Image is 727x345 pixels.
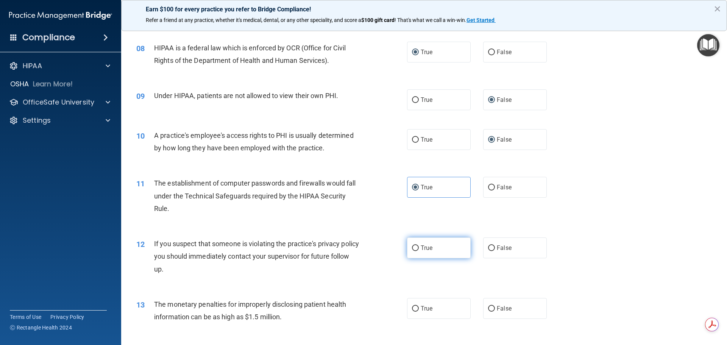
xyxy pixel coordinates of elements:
[136,179,145,188] span: 11
[497,184,512,191] span: False
[136,44,145,53] span: 08
[488,97,495,103] input: False
[497,96,512,103] span: False
[466,17,496,23] a: Get Started
[9,8,112,23] img: PMB logo
[10,80,29,89] p: OSHA
[146,6,702,13] p: Earn $100 for every practice you refer to Bridge Compliance!
[412,245,419,251] input: True
[497,48,512,56] span: False
[395,17,466,23] span: ! That's what we call a win-win.
[154,179,356,212] span: The establishment of computer passwords and firewalls would fall under the Technical Safeguards r...
[9,61,110,70] a: HIPAA
[421,136,432,143] span: True
[421,305,432,312] span: True
[23,61,42,70] p: HIPAA
[488,50,495,55] input: False
[10,324,72,331] span: Ⓒ Rectangle Health 2024
[412,137,419,143] input: True
[33,80,73,89] p: Learn More!
[361,17,395,23] strong: $100 gift card
[697,34,719,56] button: Open Resource Center
[412,50,419,55] input: True
[154,300,346,321] span: The monetary penalties for improperly disclosing patient health information can be as high as $1....
[421,96,432,103] span: True
[421,184,432,191] span: True
[136,131,145,140] span: 10
[488,137,495,143] input: False
[50,313,84,321] a: Privacy Policy
[466,17,495,23] strong: Get Started
[23,98,94,107] p: OfficeSafe University
[9,98,110,107] a: OfficeSafe University
[488,245,495,251] input: False
[421,244,432,251] span: True
[154,240,359,273] span: If you suspect that someone is violating the practice's privacy policy you should immediately con...
[22,32,75,43] h4: Compliance
[9,116,110,125] a: Settings
[497,244,512,251] span: False
[412,306,419,312] input: True
[412,185,419,190] input: True
[10,313,41,321] a: Terms of Use
[146,17,361,23] span: Refer a friend at any practice, whether it's medical, dental, or any other speciality, and score a
[412,97,419,103] input: True
[154,92,338,100] span: Under HIPAA, patients are not allowed to view their own PHI.
[497,136,512,143] span: False
[154,131,354,152] span: A practice's employee's access rights to PHI is usually determined by how long they have been emp...
[488,185,495,190] input: False
[136,92,145,101] span: 09
[488,306,495,312] input: False
[154,44,346,64] span: HIPAA is a federal law which is enforced by OCR (Office for Civil Rights of the Department of Hea...
[23,116,51,125] p: Settings
[497,305,512,312] span: False
[421,48,432,56] span: True
[136,300,145,309] span: 13
[714,3,721,15] button: Close
[136,240,145,249] span: 12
